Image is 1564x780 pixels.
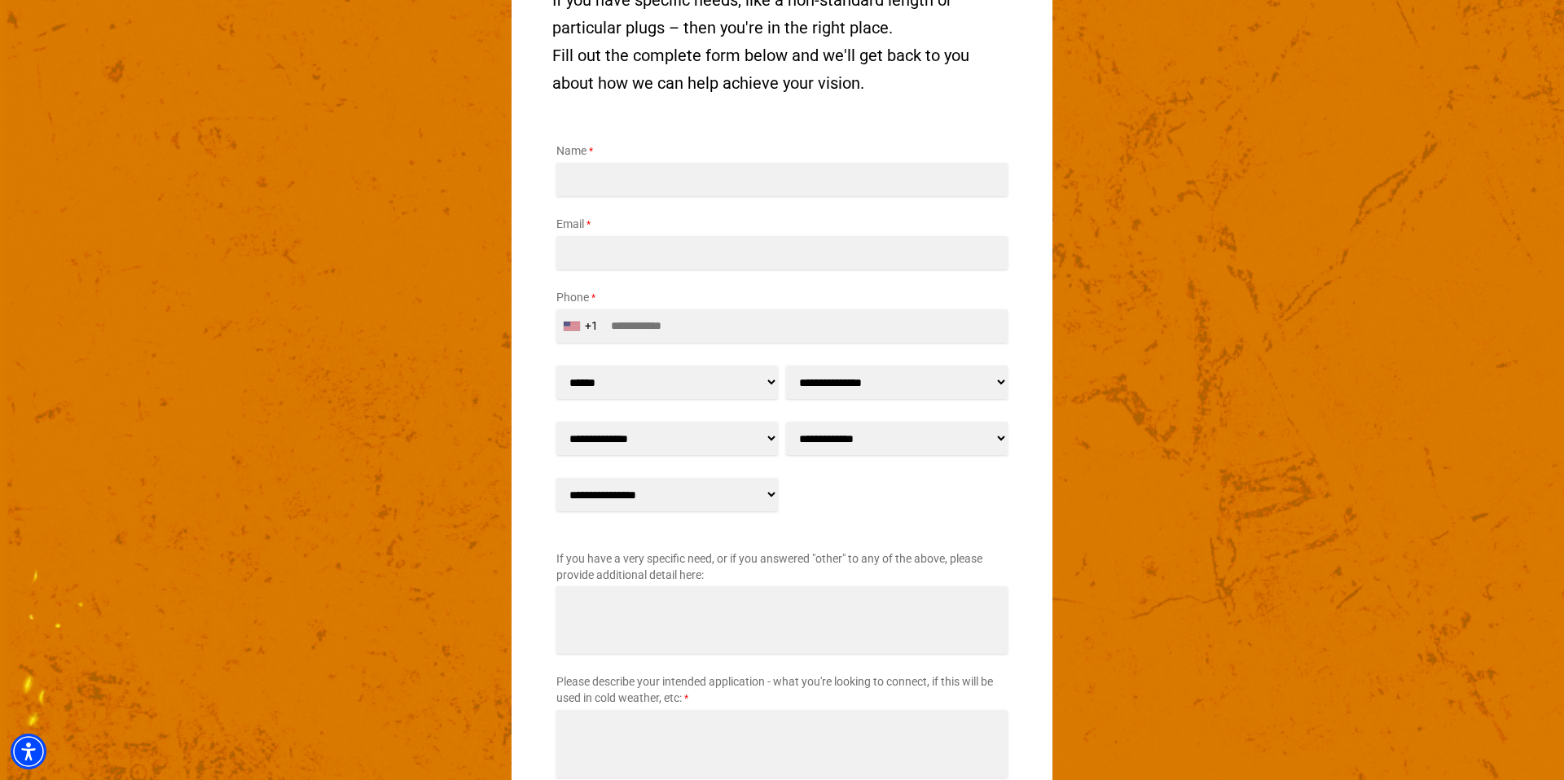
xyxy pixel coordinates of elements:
span: Email [556,217,584,230]
span: If you have a very specific need, or if you answered "other" to any of the above, please provide ... [556,552,982,581]
span: Name [556,144,586,157]
div: United States: +1 [557,310,608,342]
span: Phone [556,291,589,304]
div: Accessibility Menu [11,734,46,769]
div: +1 [585,318,598,335]
p: Fill out the complete form below and we'll get back to you about how we can help achieve your vis... [552,42,1012,97]
span: Please describe your intended application - what you're looking to connect, if this will be used ... [556,675,993,704]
